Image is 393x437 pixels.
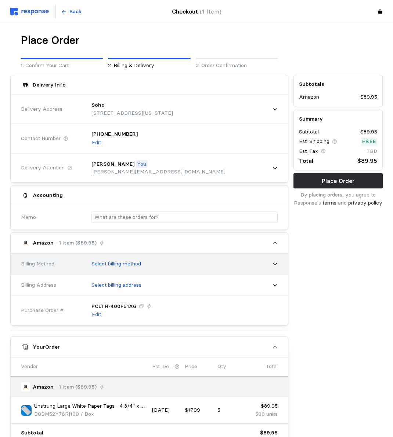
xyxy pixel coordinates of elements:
h5: Accounting [33,191,63,199]
p: TBD [367,147,377,155]
span: Contact Number [21,135,61,143]
p: Free [362,137,376,146]
p: Subtotal [21,429,43,437]
input: What are these orders for? [94,212,275,223]
button: YourOrder [11,337,288,357]
h5: Delivery Info [33,81,66,89]
p: PCLTH-400F51A6 [91,302,136,311]
p: Soho [91,101,105,109]
p: Price [185,363,197,371]
p: Amazon [33,383,54,391]
p: Back [69,8,82,16]
p: Amazon [33,239,54,247]
p: 5 [217,406,245,414]
a: privacy policy [348,199,382,206]
p: Total [266,363,278,371]
p: $17.99 [185,406,212,414]
span: Delivery Attention [21,164,65,172]
button: Back [57,5,86,19]
img: 51Uf0ahyQLL._AC_SX679_.jpg [21,405,32,416]
p: You [137,160,146,168]
p: $89.95 [360,93,377,101]
p: [PHONE_NUMBER] [91,130,138,138]
p: 500 units [250,410,278,418]
p: $89.95 [357,156,377,165]
p: Qty [217,363,226,371]
span: Purchase Order # [21,306,64,315]
p: · 1 Item ($89.95) [56,383,97,391]
p: Select billing address [91,281,141,289]
span: (1 Item) [200,8,221,15]
h5: Summary [299,115,377,123]
p: $89.95 [260,429,278,437]
span: Billing Method [21,260,54,268]
div: Amazon· 1 Item ($89.95) [11,254,288,326]
p: 1. Confirm Your Cart [21,62,103,70]
h4: Checkout [172,7,221,16]
p: [STREET_ADDRESS][US_STATE] [91,109,173,117]
p: Est. Shipping [299,137,329,146]
button: Edit [91,310,101,319]
p: Place Order [322,176,354,186]
p: Edit [92,139,101,147]
span: Memo [21,213,36,221]
p: Select billing method [91,260,141,268]
h1: Place Order [21,33,79,48]
p: [PERSON_NAME][EMAIL_ADDRESS][DOMAIN_NAME] [91,168,226,176]
p: [DATE] [152,406,180,414]
p: Unstrung Large White Paper Tags - 4 3/4" x 2 3/8" - Box of 100 Blank Shipping Label Tags #5 with ... [34,402,147,410]
p: Edit [92,311,101,319]
p: 3. Order Confirmation [196,62,278,70]
button: Place Order [293,173,383,188]
p: $89.95 [360,128,377,136]
h5: Your Order [33,343,60,351]
p: · 1 Item ($89.95) [56,239,97,247]
p: By placing orders, you agree to Response's and [293,191,383,207]
button: Amazon· 1 Item ($89.95) [11,233,288,253]
button: Edit [91,138,101,147]
span: Billing Address [21,281,56,289]
span: B0BM52Y76R [34,411,69,417]
a: terms [322,199,336,206]
p: Total [299,156,313,165]
img: svg%3e [10,8,49,15]
h5: Subtotals [299,80,377,88]
p: $89.95 [250,402,278,410]
p: Subtotal [299,128,319,136]
p: Amazon [299,93,319,101]
p: Est. Delivery [152,363,173,371]
p: [PERSON_NAME] [91,160,134,168]
p: Vendor [21,363,38,371]
span: Delivery Address [21,105,62,113]
p: Est. Tax [299,147,318,155]
p: 2. Billing & Delivery [108,62,190,70]
span: | 100 / Box [69,411,94,417]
